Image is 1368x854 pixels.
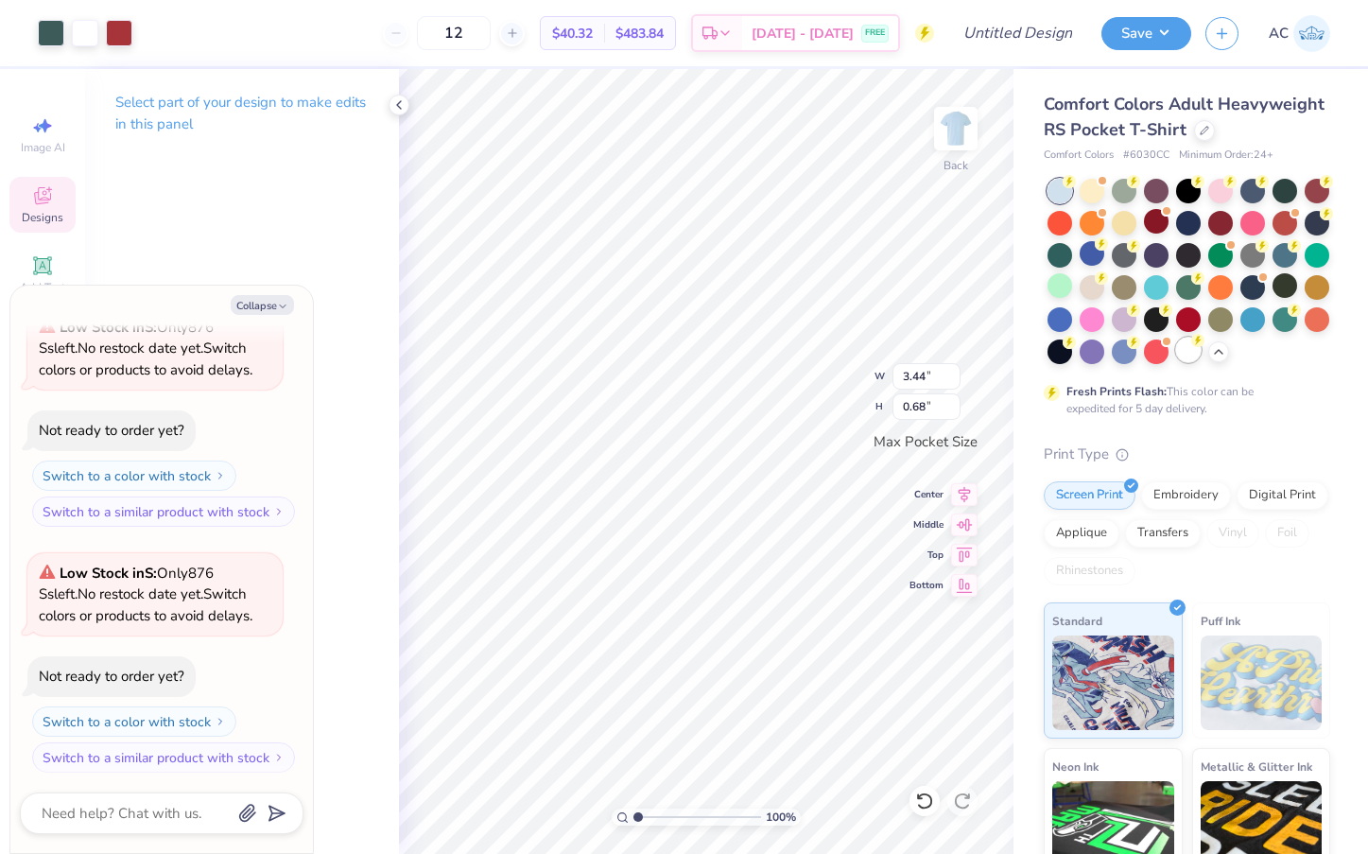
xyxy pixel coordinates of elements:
input: – – [417,16,491,50]
span: Add Text [20,280,65,295]
div: Not ready to order yet? [39,667,184,686]
span: AC [1269,23,1289,44]
div: Digital Print [1237,481,1328,510]
span: Standard [1052,611,1102,631]
span: No restock date yet. [78,584,203,603]
span: No restock date yet. [78,339,203,357]
strong: Low Stock in S : [60,564,157,583]
span: Image AI [21,140,65,155]
img: Switch to a similar product with stock [273,506,285,517]
span: Center [909,488,944,501]
span: Designs [22,210,63,225]
span: Comfort Colors [1044,148,1114,164]
img: Switch to a color with stock [215,716,226,727]
button: Save [1101,17,1191,50]
img: Standard [1052,636,1174,730]
span: FREE [865,26,885,40]
button: Switch to a color with stock [32,706,236,737]
span: Neon Ink [1052,757,1099,776]
button: Collapse [231,295,294,315]
div: Screen Print [1044,481,1135,510]
strong: Fresh Prints Flash: [1066,384,1167,399]
img: Ava Campbell [1293,15,1330,52]
span: Only 876 Ss left. Switch colors or products to avoid delays. [39,564,252,625]
span: Middle [909,518,944,532]
span: Top [909,549,944,562]
button: Switch to a similar product with stock [32,497,295,527]
div: Vinyl [1206,519,1259,548]
span: Comfort Colors Adult Heavyweight RS Pocket T-Shirt [1044,93,1325,141]
div: Foil [1265,519,1309,548]
img: Puff Ink [1201,636,1323,730]
p: Select part of your design to make edits in this panel [115,92,369,135]
div: Rhinestones [1044,557,1135,585]
input: Untitled Design [948,14,1087,52]
strong: Low Stock in S : [60,318,157,337]
div: Not ready to order yet? [39,421,184,440]
div: Transfers [1125,519,1201,548]
div: Applique [1044,519,1119,548]
a: AC [1269,15,1330,52]
span: # 6030CC [1123,148,1169,164]
div: Back [944,157,968,174]
img: Back [937,110,975,148]
div: This color can be expedited for 5 day delivery. [1066,383,1299,417]
span: 100 % [766,809,796,826]
span: Only 876 Ss left. Switch colors or products to avoid delays. [39,318,252,379]
span: $483.84 [615,24,664,44]
span: Minimum Order: 24 + [1179,148,1273,164]
span: Puff Ink [1201,611,1240,631]
span: Metallic & Glitter Ink [1201,757,1312,776]
div: Embroidery [1141,481,1231,510]
span: Bottom [909,579,944,592]
img: Switch to a color with stock [215,470,226,481]
span: $40.32 [552,24,593,44]
button: Switch to a similar product with stock [32,742,295,773]
button: Switch to a color with stock [32,461,236,491]
div: Print Type [1044,444,1330,465]
img: Switch to a similar product with stock [273,752,285,763]
span: [DATE] - [DATE] [752,24,854,44]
